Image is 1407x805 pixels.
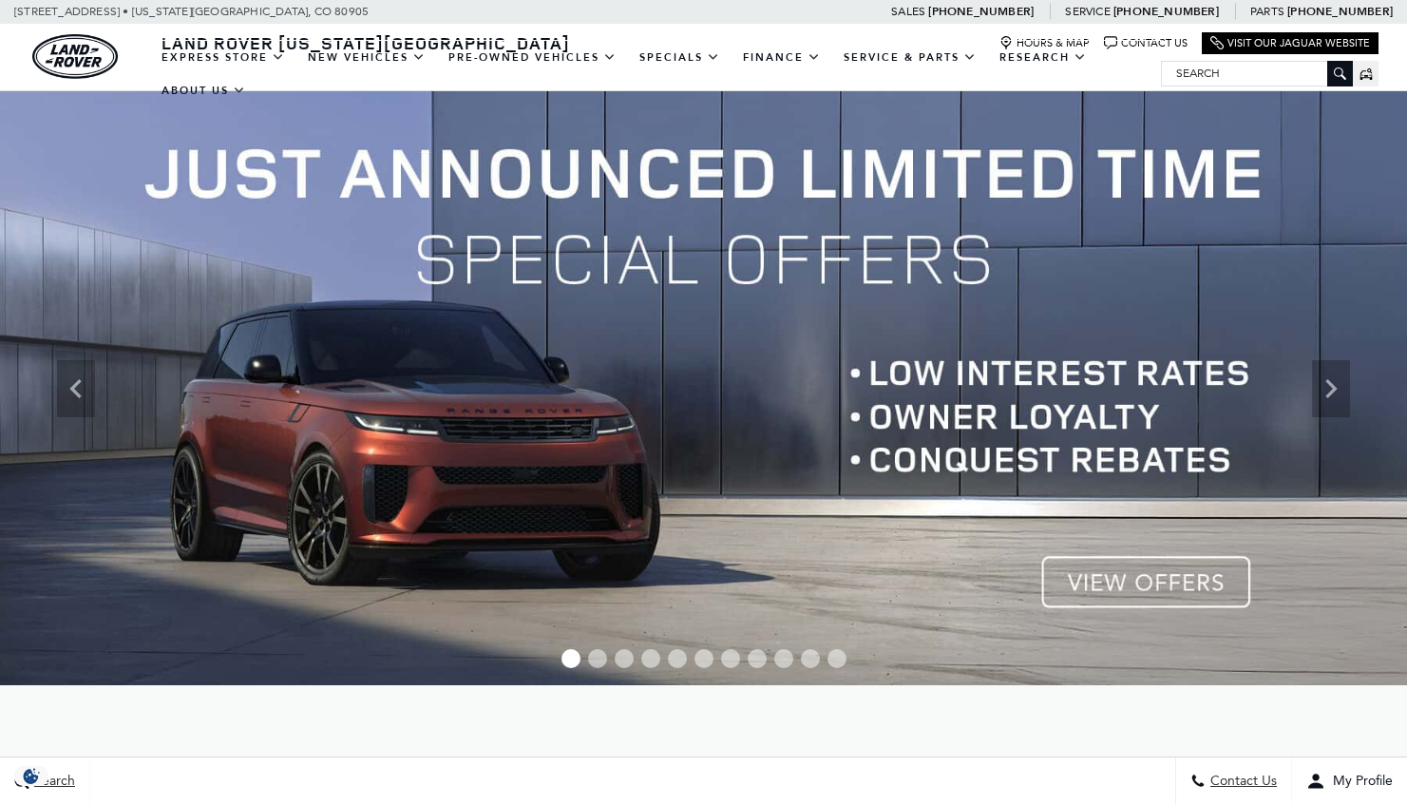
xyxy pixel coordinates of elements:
span: Go to slide 11 [827,649,846,668]
span: Go to slide 1 [561,649,580,668]
div: Previous [57,360,95,417]
span: Go to slide 4 [641,649,660,668]
a: [PHONE_NUMBER] [1287,4,1393,19]
span: Sales [891,5,925,18]
a: EXPRESS STORE [150,41,296,74]
span: Service [1065,5,1110,18]
span: Land Rover [US_STATE][GEOGRAPHIC_DATA] [162,31,570,54]
button: Open user profile menu [1292,757,1407,805]
a: Contact Us [1104,36,1188,50]
span: Go to slide 2 [588,649,607,668]
span: Go to slide 8 [748,649,767,668]
nav: Main Navigation [150,41,1161,107]
span: Go to slide 9 [774,649,793,668]
span: My Profile [1325,774,1393,790]
span: Contact Us [1206,774,1277,790]
a: [PHONE_NUMBER] [928,4,1034,19]
a: Specials [628,41,732,74]
span: Parts [1250,5,1284,18]
input: Search [1162,62,1352,85]
span: Go to slide 10 [801,649,820,668]
span: Go to slide 3 [615,649,634,668]
a: [PHONE_NUMBER] [1113,4,1219,19]
a: land-rover [32,34,118,79]
a: [STREET_ADDRESS] • [US_STATE][GEOGRAPHIC_DATA], CO 80905 [14,5,369,18]
div: Next [1312,360,1350,417]
section: Click to Open Cookie Consent Modal [10,766,53,786]
a: Finance [732,41,832,74]
a: Hours & Map [999,36,1090,50]
a: Research [988,41,1098,74]
a: Pre-Owned Vehicles [437,41,628,74]
a: About Us [150,74,257,107]
span: Go to slide 6 [694,649,713,668]
a: Land Rover [US_STATE][GEOGRAPHIC_DATA] [150,31,581,54]
a: Service & Parts [832,41,988,74]
span: Go to slide 7 [721,649,740,668]
img: Opt-Out Icon [10,766,53,786]
a: Visit Our Jaguar Website [1210,36,1370,50]
span: Go to slide 5 [668,649,687,668]
a: New Vehicles [296,41,437,74]
img: Land Rover [32,34,118,79]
